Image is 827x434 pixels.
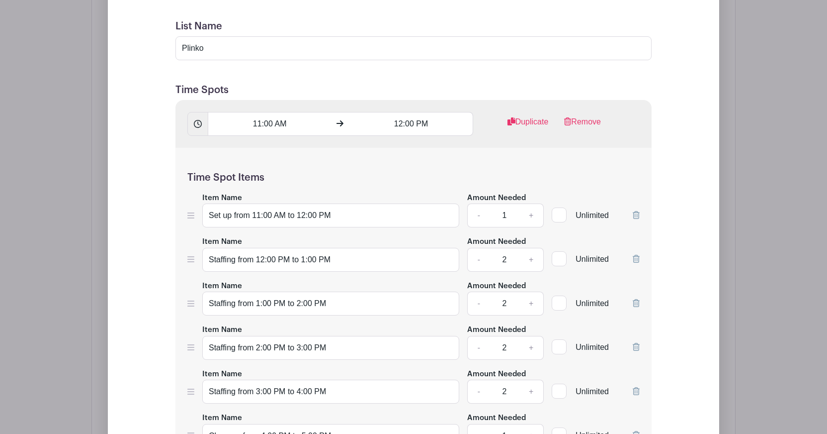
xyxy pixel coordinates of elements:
label: Item Name [202,413,242,424]
a: + [519,292,544,316]
input: e.g. Snacks or Check-in Attendees [202,204,459,227]
input: Set Start Time [208,112,331,136]
a: - [467,292,490,316]
label: Item Name [202,369,242,380]
a: + [519,248,544,272]
a: + [519,380,544,404]
span: Unlimited [576,343,609,351]
input: e.g. Snacks or Check-in Attendees [202,380,459,404]
label: Amount Needed [467,236,526,248]
label: List Name [175,20,222,32]
h5: Time Spot Items [187,172,640,184]
label: Item Name [202,193,242,204]
a: - [467,204,490,227]
a: + [519,336,544,360]
span: Unlimited [576,255,609,263]
a: - [467,380,490,404]
label: Item Name [202,236,242,248]
input: e.g. Snacks or Check-in Attendees [202,336,459,360]
label: Amount Needed [467,369,526,380]
label: Amount Needed [467,325,526,336]
a: - [467,248,490,272]
span: Unlimited [576,299,609,308]
label: Amount Needed [467,193,526,204]
input: e.g. Things or volunteers we need for the event [175,36,652,60]
a: + [519,204,544,227]
a: - [467,336,490,360]
input: e.g. Snacks or Check-in Attendees [202,248,459,272]
label: Item Name [202,325,242,336]
label: Amount Needed [467,413,526,424]
span: Unlimited [576,387,609,396]
label: Item Name [202,281,242,292]
input: Set End Time [349,112,473,136]
a: Duplicate [507,116,549,136]
span: Unlimited [576,211,609,219]
label: Amount Needed [467,281,526,292]
h5: Time Spots [175,84,652,96]
input: e.g. Snacks or Check-in Attendees [202,292,459,316]
a: Remove [564,116,601,136]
